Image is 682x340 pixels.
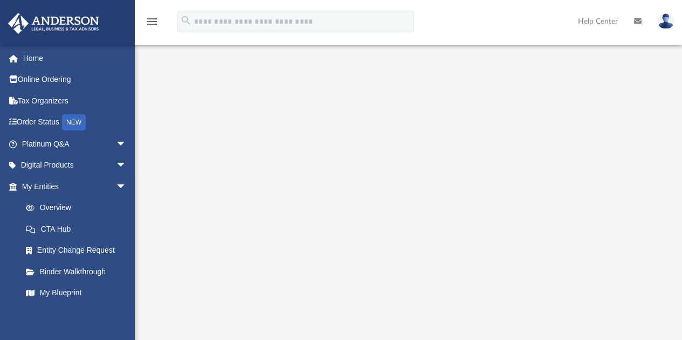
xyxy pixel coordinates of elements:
[116,133,137,155] span: arrow_drop_down
[658,13,674,29] img: User Pic
[8,155,143,176] a: Digital Productsarrow_drop_down
[146,15,159,28] i: menu
[8,176,143,197] a: My Entitiesarrow_drop_down
[15,261,143,282] a: Binder Walkthrough
[116,155,137,177] span: arrow_drop_down
[180,15,192,26] i: search
[62,114,86,130] div: NEW
[8,69,143,91] a: Online Ordering
[116,176,137,198] span: arrow_drop_down
[146,20,159,28] a: menu
[15,218,143,240] a: CTA Hub
[8,112,143,134] a: Order StatusNEW
[15,282,137,304] a: My Blueprint
[5,13,102,34] img: Anderson Advisors Platinum Portal
[15,240,143,261] a: Entity Change Request
[8,90,143,112] a: Tax Organizers
[8,47,143,69] a: Home
[8,133,143,155] a: Platinum Q&Aarrow_drop_down
[15,197,143,219] a: Overview
[15,303,143,325] a: Tax Due Dates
